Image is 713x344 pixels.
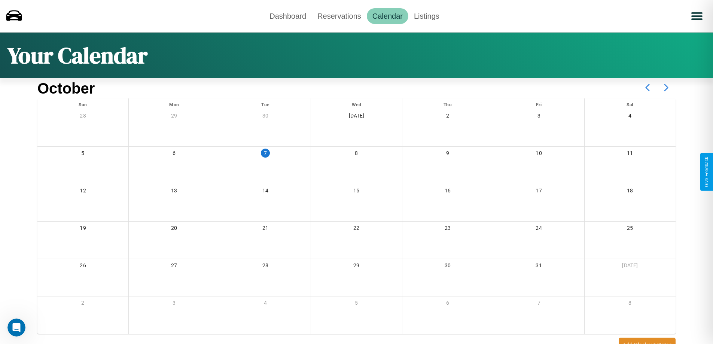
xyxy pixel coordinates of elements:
button: Open menu [686,6,707,27]
div: 14 [220,184,311,200]
div: 4 [585,109,676,125]
div: 13 [129,184,220,200]
div: 21 [220,222,311,237]
div: 5 [311,296,402,312]
div: Sun [37,98,128,109]
div: Wed [311,98,402,109]
div: 7 [493,296,584,312]
div: [DATE] [311,109,402,125]
div: 6 [129,147,220,162]
iframe: Intercom live chat [7,319,25,337]
div: [DATE] [585,259,676,274]
div: 27 [129,259,220,274]
div: 22 [311,222,402,237]
div: 31 [493,259,584,274]
div: Mon [129,98,220,109]
div: 11 [585,147,676,162]
div: 6 [402,296,493,312]
div: 29 [129,109,220,125]
div: 19 [37,222,128,237]
div: Give Feedback [704,157,709,187]
a: Calendar [367,8,408,24]
div: 7 [261,149,270,158]
div: 28 [37,109,128,125]
div: 23 [402,222,493,237]
div: Sat [585,98,676,109]
div: 3 [493,109,584,125]
div: 30 [220,109,311,125]
div: 9 [402,147,493,162]
div: Thu [402,98,493,109]
div: 10 [493,147,584,162]
div: 18 [585,184,676,200]
div: 12 [37,184,128,200]
a: Reservations [312,8,367,24]
div: 17 [493,184,584,200]
div: 30 [402,259,493,274]
div: 24 [493,222,584,237]
h1: Your Calendar [7,40,147,71]
div: Tue [220,98,311,109]
a: Listings [408,8,445,24]
div: 8 [311,147,402,162]
a: Dashboard [264,8,312,24]
div: 25 [585,222,676,237]
div: 2 [402,109,493,125]
div: Fri [493,98,584,109]
div: 5 [37,147,128,162]
div: 2 [37,296,128,312]
div: 20 [129,222,220,237]
div: 16 [402,184,493,200]
h2: October [37,80,95,97]
div: 3 [129,296,220,312]
div: 29 [311,259,402,274]
div: 8 [585,296,676,312]
div: 15 [311,184,402,200]
div: 4 [220,296,311,312]
div: 28 [220,259,311,274]
div: 26 [37,259,128,274]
